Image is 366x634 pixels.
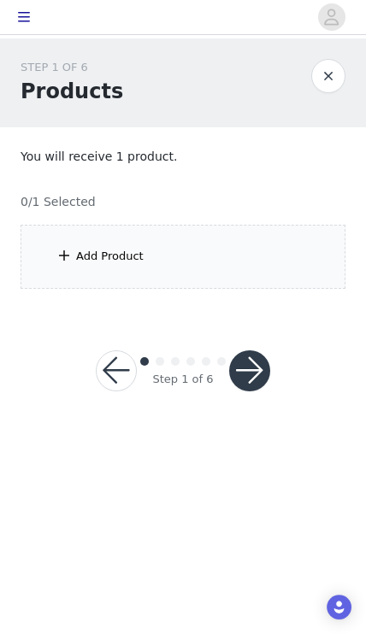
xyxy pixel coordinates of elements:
[21,59,123,76] div: STEP 1 OF 6
[327,595,351,619] div: Open Intercom Messenger
[323,3,339,31] div: avatar
[21,193,96,211] h4: 0/1 Selected
[21,76,123,107] h1: Products
[21,148,345,166] p: You will receive 1 product.
[152,371,213,388] div: Step 1 of 6
[76,248,144,265] div: Add Product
